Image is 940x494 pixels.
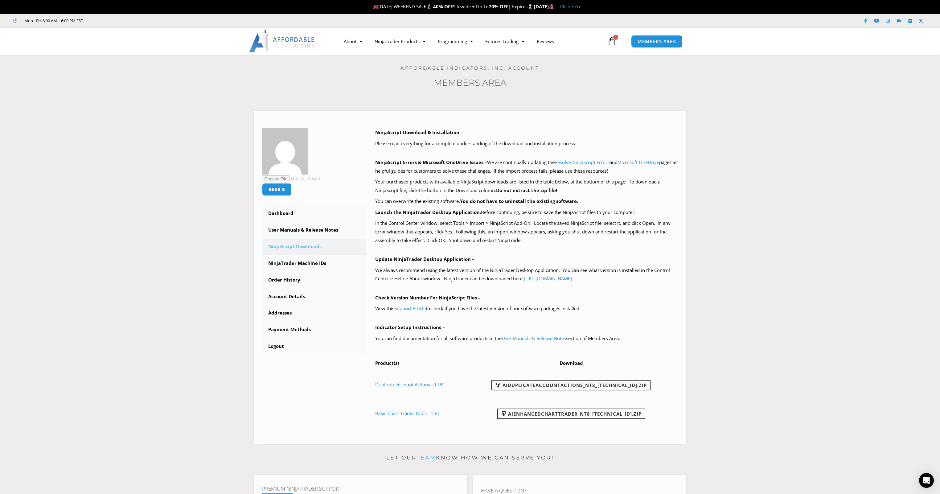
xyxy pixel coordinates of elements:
[489,3,508,10] strong: 70% OFF
[262,239,366,255] a: NinjaScript Downloads
[434,77,507,88] a: Members Area
[262,305,366,321] a: Addresses
[262,255,366,271] a: NinjaTrader Machine IDs
[417,455,436,461] a: team
[460,198,578,204] b: You do not have to uninstall the existing software.
[92,18,184,24] iframe: Customer reviews powered by Trustpilot
[375,381,444,388] a: Duplicate Account Actions - 1 PC
[372,3,534,10] span: [DATE] WEEKEND SALE Sitewide + Up To | Expires
[531,34,560,48] a: Reviews
[375,410,440,416] a: Basic Chart Trader Tools - 1 PC
[375,360,399,366] span: Product(s)
[433,3,453,10] strong: 40% OFF
[262,272,366,288] a: Order History
[368,34,432,48] a: NinjaTrader Products
[338,34,368,48] a: About
[528,4,532,9] img: ⌛
[375,294,481,301] b: Check Version Number For NinjaScript Files –
[375,266,678,283] p: We always recommend using the latest version of the NinjaTrader Desktop Application. You can see ...
[262,338,366,354] a: Logout
[432,34,479,48] a: Programming
[631,35,683,48] a: MEMBERS AREA
[555,159,610,165] a: Resolve NinjaScript Errors
[560,360,583,366] span: Download
[638,39,676,44] span: MEMBERS AREA
[262,205,366,354] nav: Account pages
[375,159,487,165] b: NinjaScript Errors & Microsoft OneDrive Issues –
[524,275,572,282] a: [URL][DOMAIN_NAME]
[375,139,678,148] p: Please read everything for a complete understanding of the download and installation process.
[373,4,378,9] img: 🎉
[375,129,463,135] b: NinjaScript Download & Installation –
[560,3,581,10] a: Click Here
[618,159,659,165] a: Microsoft OneDrive
[502,335,566,341] a: User Manuals & Release Notes
[375,178,678,195] p: Your purchased products with available NinjaScript downloads are listed in the table below, at th...
[249,30,315,52] img: LogoAI | Affordable Indicators – NinjaTrader
[262,289,366,305] a: Account Details
[497,409,645,419] a: AIEnhancedChartTrader_NT8_[TECHNICAL_ID].zip
[400,65,540,71] a: Affordable Indicators, Inc. Account
[613,35,618,40] span: 0
[262,222,366,238] a: User Manuals & Release Notes
[481,488,678,494] h4: Have A Question?
[427,4,431,9] img: 🏌️‍♂️
[375,304,678,313] p: View this to check if you have the latest version of our software packages installed.
[375,208,678,217] p: Before continuing, be sure to save the NinjaScript files to your computer.
[375,219,678,245] p: In the Control Center window, select Tools > Import > NinjaScript Add-On. Locate the saved NinjaS...
[375,209,481,215] b: Launch the NinjaTrader Desktop Application.
[534,3,554,10] strong: [DATE]
[394,305,426,311] a: Support Article
[598,32,625,50] a: 0
[479,34,531,48] a: Futures Trading
[254,453,686,463] p: Let our know how we can serve you!
[375,158,678,175] p: We are continually updating the and pages as helpful guides for customers to solve these challeng...
[262,486,459,492] h4: Premium NinjaTrader Support
[549,4,554,9] img: 🏭
[375,256,474,262] b: Update NinjaTrader Desktop Application –
[262,205,366,221] a: Dashboard
[496,187,557,193] b: Do not extract the zip file!
[262,322,366,338] a: Payment Methods
[262,128,308,175] img: 3b99e94e6ee77ad54e7a821ab0741946f65551cba1c8cf6e6ec8cd2e03629a4e
[375,324,445,330] b: Indicator Setup Instructions –
[338,34,606,48] nav: Menu
[23,17,83,24] span: Mon - Fri: 8:00 AM – 6:00 PM EST
[919,473,934,488] div: Open Intercom Messenger
[375,334,678,343] p: You can find documentation for all software products in the section of Members Area.
[375,197,678,206] p: You can overwrite the existing software.
[491,380,651,390] a: AIDuplicateAccountActions_NT8_[TECHNICAL_ID].zip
